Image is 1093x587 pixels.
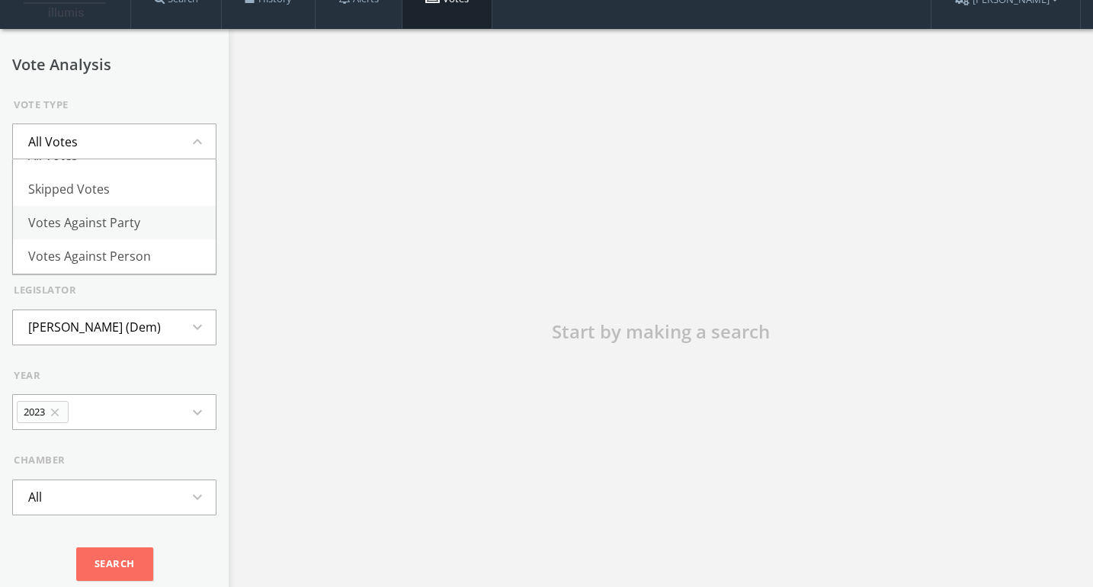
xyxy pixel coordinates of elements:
[12,56,216,73] h2: Vote Analysis
[13,480,57,514] li: All
[13,125,93,159] li: All Votes
[188,318,216,336] i: expand_more
[76,547,153,581] input: Search
[12,310,216,345] button: [PERSON_NAME] (Dem)expand_more
[14,98,216,113] div: Vote Type
[14,453,216,468] div: chamber
[48,406,62,419] i: close
[12,394,216,430] button: 2023closeexpand_more
[188,133,216,151] i: expand_less
[13,172,216,206] li: Skipped Votes
[188,403,216,422] i: expand_more
[12,480,216,515] button: Allexpand_more
[14,283,216,298] div: legislator
[12,123,216,159] button: All Votesexpand_less
[188,488,216,506] i: expand_more
[432,318,889,345] div: Start by making a search
[13,239,216,273] li: Votes Against Person
[17,401,69,424] li: 2023close
[14,368,216,383] div: year
[13,310,176,344] li: [PERSON_NAME] (Dem)
[13,273,216,306] li: Votes With Person
[13,206,216,239] li: Votes Against Party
